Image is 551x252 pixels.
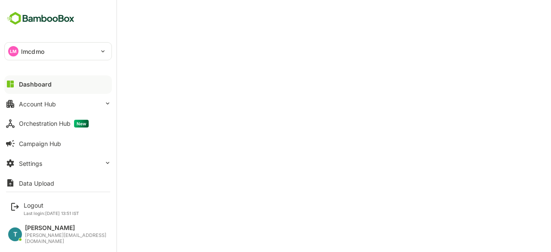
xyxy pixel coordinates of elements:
div: Campaign Hub [19,140,61,147]
div: Dashboard [19,81,52,88]
button: Account Hub [4,95,112,112]
img: BambooboxFullLogoMark.5f36c76dfaba33ec1ec1367b70bb1252.svg [4,10,77,27]
p: lmcdmo [21,47,44,56]
div: [PERSON_NAME] [25,224,108,232]
button: Data Upload [4,174,112,192]
div: LM [8,46,19,56]
button: Dashboard [4,75,112,93]
p: Last login: [DATE] 13:51 IST [24,211,79,216]
button: Campaign Hub [4,135,112,152]
button: Orchestration HubNew [4,115,112,132]
div: [PERSON_NAME][EMAIL_ADDRESS][DOMAIN_NAME] [25,233,108,244]
div: LMlmcdmo [5,43,111,60]
div: Settings [19,160,42,167]
div: Account Hub [19,100,56,108]
span: New [74,120,89,128]
div: Logout [24,202,79,209]
div: Data Upload [19,180,54,187]
div: T [8,227,22,241]
button: Settings [4,155,112,172]
div: Orchestration Hub [19,120,89,128]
